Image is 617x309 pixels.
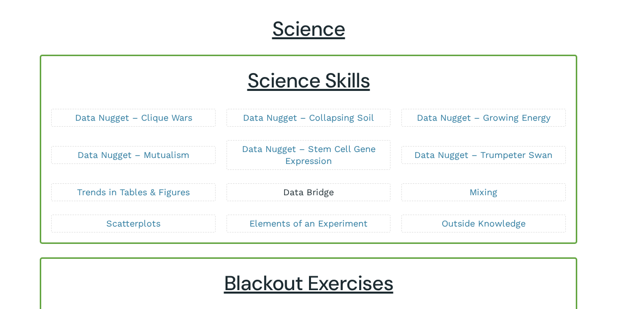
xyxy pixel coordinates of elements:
u: Blackout Exercises [224,270,393,297]
a: Trends in Tables & Figures [77,187,190,197]
a: Elements of an Experiment [249,218,368,229]
a: Mixing [469,187,497,197]
a: Data Nugget – Trumpeter Swan [414,150,552,160]
u: Science Skills [247,68,370,94]
a: Scatterplots [106,218,160,229]
iframe: Chatbot [551,243,603,295]
a: Data Bridge [283,187,334,197]
span: Science [272,16,345,42]
a: Data Nugget – Clique Wars [75,112,192,123]
a: Data Nugget – Stem Cell Gene Expression [242,144,376,166]
a: Outside Knowledge [442,218,526,229]
a: Data Nugget – Growing Energy [417,112,550,123]
a: Data Nugget – Collapsing Soil [243,112,374,123]
a: Data Nugget – Mutualism [77,150,189,160]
